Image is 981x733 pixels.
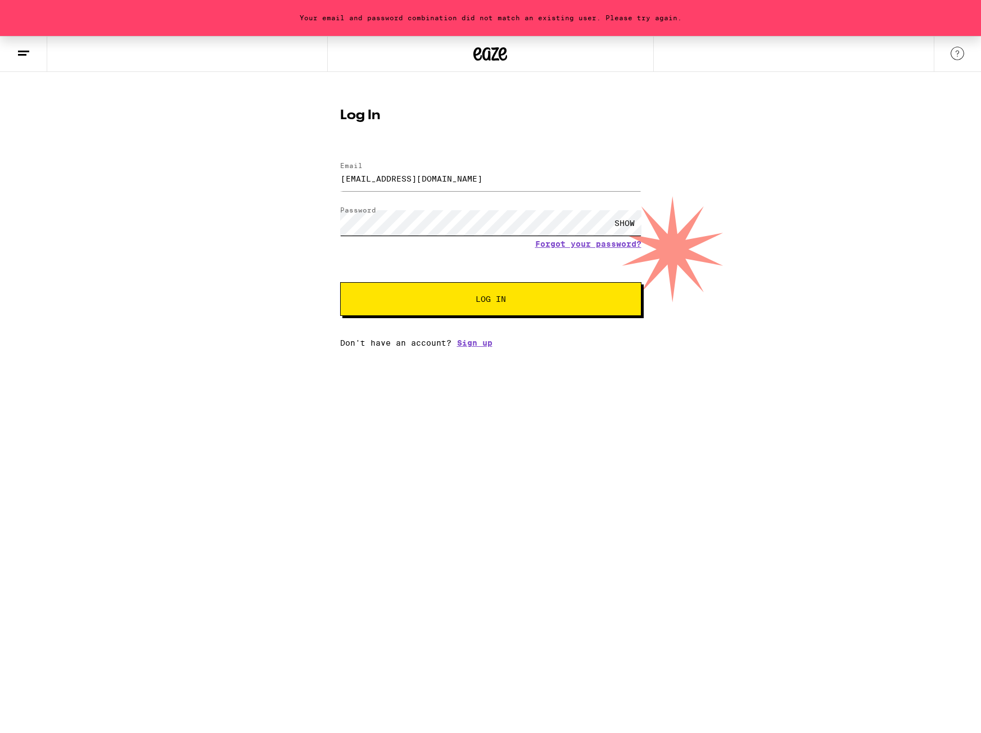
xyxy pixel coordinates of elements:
[340,162,363,169] label: Email
[340,282,641,316] button: Log In
[340,338,641,347] div: Don't have an account?
[608,210,641,236] div: SHOW
[535,239,641,248] a: Forgot your password?
[457,338,492,347] a: Sign up
[340,109,641,123] h1: Log In
[340,206,376,214] label: Password
[476,295,506,303] span: Log In
[7,8,81,17] span: Hi. Need any help?
[340,166,641,191] input: Email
